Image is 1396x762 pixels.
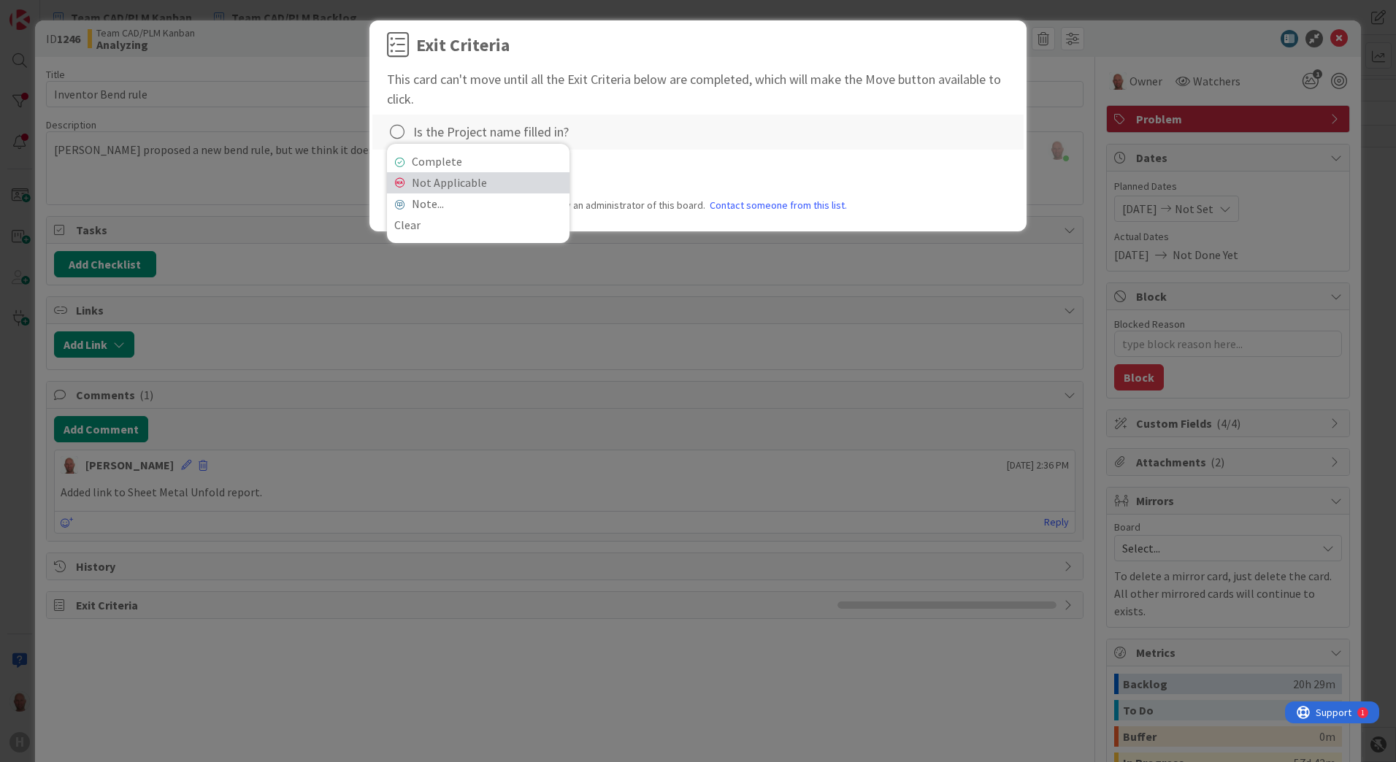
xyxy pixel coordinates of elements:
div: 1 [76,6,80,18]
div: This card can't move until all the Exit Criteria below are completed, which will make the Move bu... [387,69,1009,109]
div: Is the Project name filled in? [413,122,569,142]
a: Complete [387,151,569,172]
div: Exit Criteria [416,32,510,58]
a: Clear [387,215,569,236]
div: Note: Exit Criteria is a board setting set by an administrator of this board. [387,198,1009,213]
span: Support [31,2,66,20]
a: Not Applicable [387,172,569,193]
a: Note... [387,193,569,215]
a: Contact someone from this list. [710,198,847,213]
